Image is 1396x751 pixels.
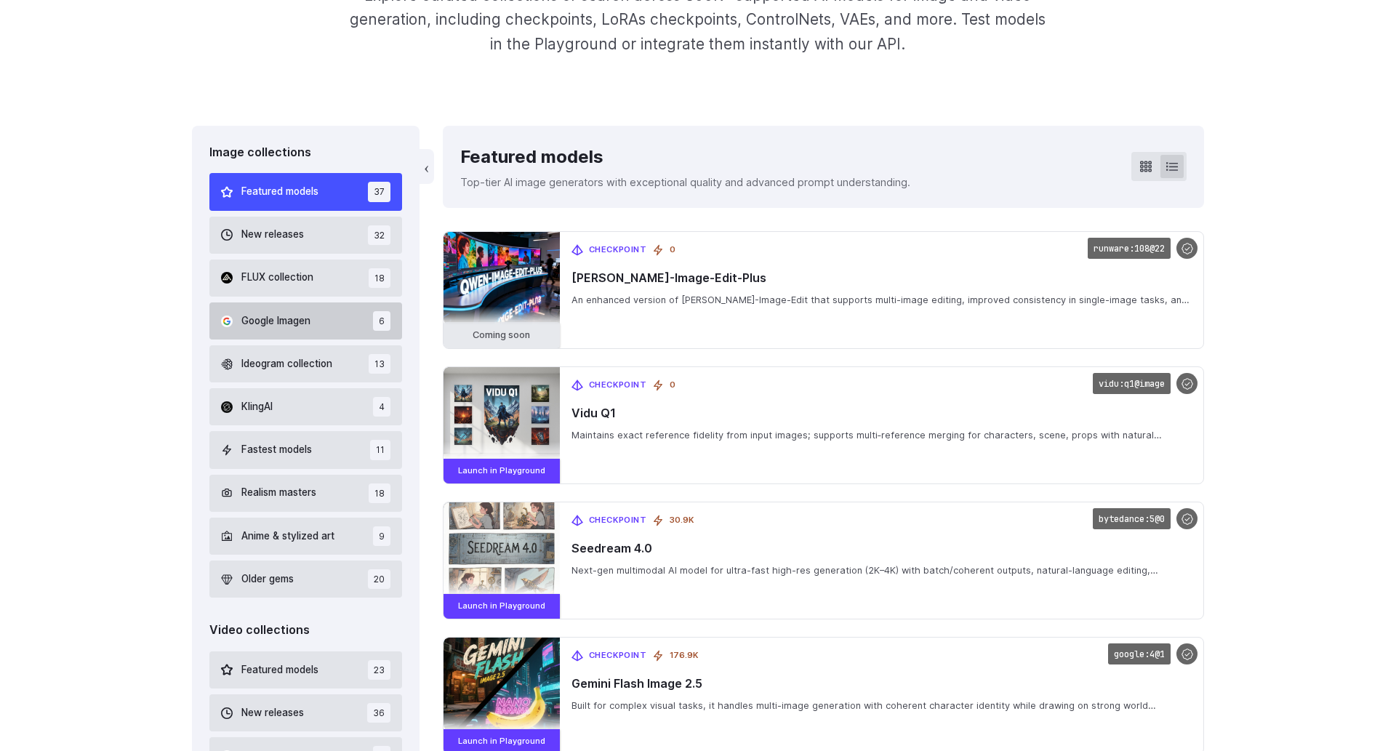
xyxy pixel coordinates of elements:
span: Checkpoint [589,244,647,257]
span: Checkpoint [589,514,647,527]
code: vidu:q1@image [1093,373,1171,394]
span: Built for complex visual tasks, it handles multi-image generation with coherent character identit... [571,699,1192,712]
button: Older gems 20 [209,561,402,598]
span: 13 [369,354,390,374]
span: 11 [370,440,390,459]
span: Gemini Flash Image 2.5 [571,677,1192,691]
span: An enhanced version of [PERSON_NAME]-Image-Edit that supports multi-image editing, improved consi... [571,294,1192,307]
img: Vidu Q1 [444,367,560,460]
button: ‹ [420,149,434,184]
span: Anime & stylized art [241,529,334,545]
button: Realism masters 18 [209,475,402,512]
button: Featured models 23 [209,651,402,688]
span: New releases [241,705,304,721]
span: New releases [241,227,304,243]
span: Ideogram collection [241,356,332,372]
img: Gemini Flash Image 2.5 [444,638,560,731]
span: 37 [368,182,390,201]
code: bytedance:5@0 [1093,508,1171,529]
span: Checkpoint [589,379,647,392]
span: 0 [670,379,675,392]
button: Ideogram collection 13 [209,345,402,382]
span: 30.9K [670,514,694,527]
span: 9 [373,526,390,546]
span: Seedream 4.0 [571,542,1192,555]
span: Realism masters [241,485,316,501]
span: Google Imagen [241,313,310,329]
img: Qwen-Image-Edit-Plus [444,232,560,325]
span: 18 [369,268,390,288]
span: 4 [373,397,390,417]
code: google:4@1 [1108,643,1171,664]
div: Image collections [209,143,402,162]
span: 18 [369,483,390,503]
button: FLUX collection 18 [209,260,402,297]
span: 176.9K [670,649,698,662]
button: Featured models 37 [209,173,402,210]
span: Next-gen multimodal AI model for ultra-fast high-res generation (2K–4K) with batch/coherent outpu... [571,564,1192,577]
span: Older gems [241,571,294,587]
span: 32 [368,225,390,245]
button: Anime & stylized art 9 [209,518,402,555]
span: 6 [373,311,390,331]
p: Top-tier AI image generators with exceptional quality and advanced prompt understanding. [460,174,910,190]
img: Seedream 4.0 [444,502,560,595]
span: 23 [368,660,390,680]
span: Featured models [241,662,318,678]
span: 0 [670,244,675,257]
button: Fastest models 11 [209,431,402,468]
button: KlingAI 4 [209,388,402,425]
button: New releases 36 [209,694,402,731]
button: New releases 32 [209,217,402,254]
span: Maintains exact reference fidelity from input images; supports multi‑reference merging for charac... [571,429,1192,442]
span: [PERSON_NAME]-Image-Edit-Plus [571,271,1192,285]
span: 20 [368,569,390,589]
div: Video collections [209,621,402,640]
span: Checkpoint [589,649,647,662]
div: Featured models [460,143,910,171]
span: 36 [367,703,390,723]
button: Google Imagen 6 [209,302,402,340]
span: Fastest models [241,442,312,458]
code: runware:108@22 [1088,238,1171,259]
span: Featured models [241,184,318,200]
span: Vidu Q1 [571,406,1192,420]
span: FLUX collection [241,270,313,286]
span: KlingAI [241,399,273,415]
